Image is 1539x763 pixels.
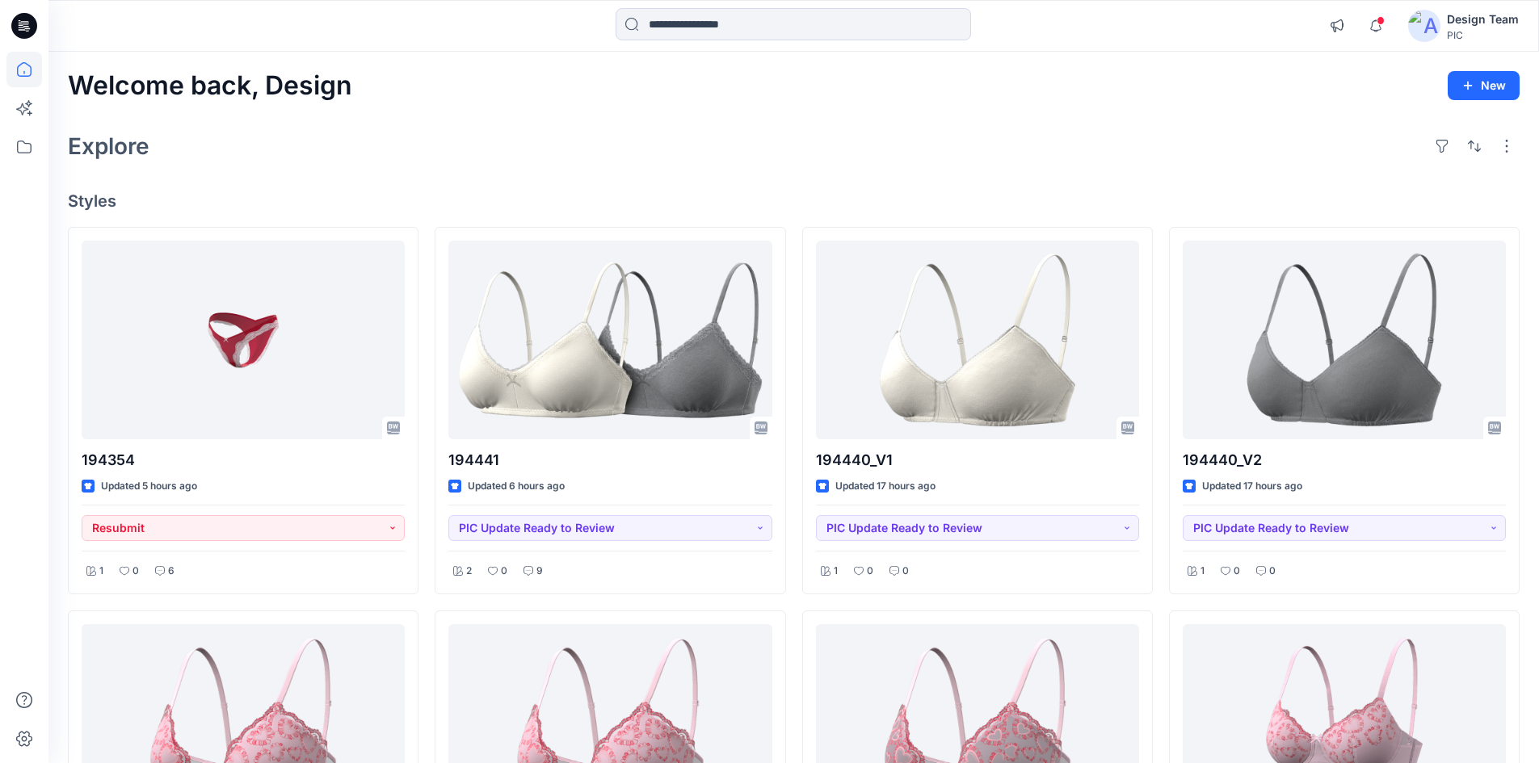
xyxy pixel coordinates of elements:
[99,563,103,580] p: 1
[68,71,352,101] h2: Welcome back, Design
[501,563,507,580] p: 0
[1269,563,1276,580] p: 0
[68,191,1520,211] h4: Styles
[1201,563,1205,580] p: 1
[68,133,149,159] h2: Explore
[536,563,543,580] p: 9
[82,449,405,472] p: 194354
[1447,29,1519,41] div: PIC
[1183,449,1506,472] p: 194440_V2
[834,563,838,580] p: 1
[468,478,565,495] p: Updated 6 hours ago
[466,563,472,580] p: 2
[448,241,772,440] a: 194441
[867,563,873,580] p: 0
[1408,10,1440,42] img: avatar
[902,563,909,580] p: 0
[835,478,936,495] p: Updated 17 hours ago
[1447,10,1519,29] div: Design Team
[448,449,772,472] p: 194441
[82,241,405,440] a: 194354
[1202,478,1302,495] p: Updated 17 hours ago
[1448,71,1520,100] button: New
[101,478,197,495] p: Updated 5 hours ago
[132,563,139,580] p: 0
[1234,563,1240,580] p: 0
[168,563,175,580] p: 6
[816,241,1139,440] a: 194440_V1
[816,449,1139,472] p: 194440_V1
[1183,241,1506,440] a: 194440_V2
